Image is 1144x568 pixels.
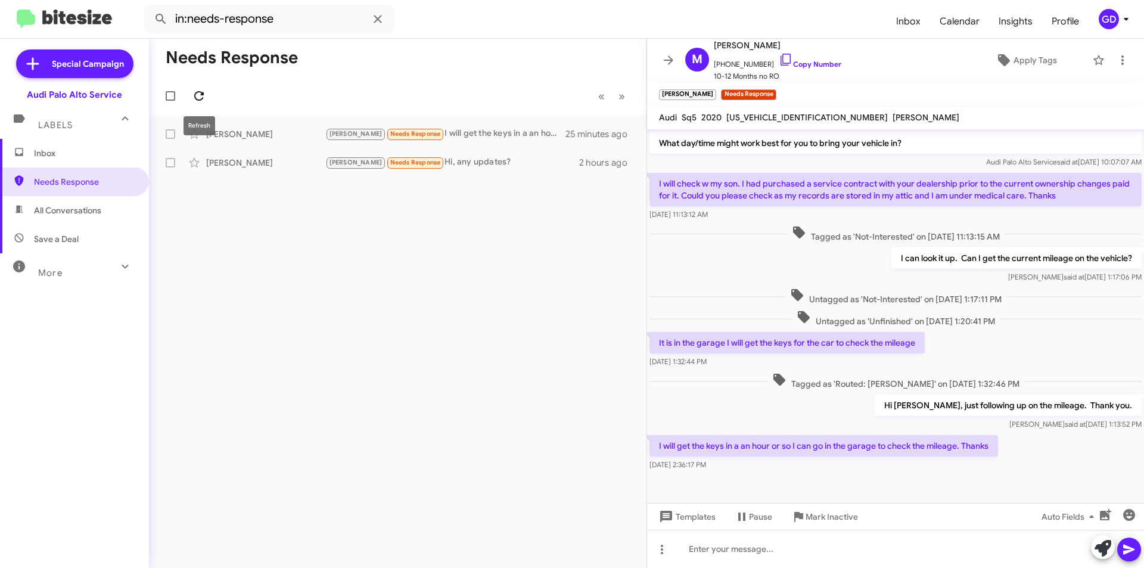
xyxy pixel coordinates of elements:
span: said at [1064,272,1084,281]
button: Templates [647,506,725,527]
p: I will check w my son. I had purchased a service contract with your dealership prior to the curre... [649,173,1142,206]
div: 2 hours ago [579,157,637,169]
button: Pause [725,506,782,527]
div: 25 minutes ago [565,128,637,140]
span: said at [1065,420,1086,429]
p: It is in the garage I will get the keys for the car to check the mileage [649,332,925,353]
span: [PERSON_NAME] [329,159,383,166]
span: said at [1057,157,1078,166]
div: Refresh [184,116,215,135]
span: « [598,89,605,104]
small: [PERSON_NAME] [659,89,716,100]
small: Needs Response [721,89,776,100]
span: Pause [749,506,772,527]
div: [PERSON_NAME] [206,128,325,140]
a: Special Campaign [16,49,133,78]
span: Mark Inactive [806,506,858,527]
span: Needs Response [390,130,441,138]
a: Copy Number [779,60,841,69]
span: Audi Palo Alto Service [DATE] 10:07:07 AM [986,157,1142,166]
span: Sq5 [682,112,697,123]
span: [DATE] 2:36:17 PM [649,460,706,469]
span: Special Campaign [52,58,124,70]
span: [PERSON_NAME] [DATE] 1:17:06 PM [1008,272,1142,281]
span: Untagged as 'Not-Interested' on [DATE] 1:17:11 PM [785,288,1006,305]
span: Untagged as 'Unfinished' on [DATE] 1:20:41 PM [792,310,1000,327]
span: [PERSON_NAME] [893,112,959,123]
span: [DATE] 11:13:12 AM [649,210,708,219]
p: Hi [PERSON_NAME], just following up on the mileage. Thank you. [875,395,1142,416]
span: » [618,89,625,104]
div: I will get the keys in a an hour or so I can go in the garage to check the mileage. Thanks [325,127,565,141]
span: Needs Response [390,159,441,166]
div: [PERSON_NAME] [206,157,325,169]
span: Templates [657,506,716,527]
span: 10-12 Months no RO [714,70,841,82]
div: Audi Palo Alto Service [27,89,122,101]
span: [PHONE_NUMBER] [714,52,841,70]
nav: Page navigation example [592,84,632,108]
div: Hi, any updates? [325,156,579,169]
span: [PERSON_NAME] [DATE] 1:13:52 PM [1009,420,1142,429]
span: Inbox [34,147,135,159]
span: Needs Response [34,176,135,188]
span: [DATE] 1:32:44 PM [649,357,707,366]
button: Auto Fields [1032,506,1108,527]
span: Tagged as 'Not-Interested' on [DATE] 11:13:15 AM [787,225,1005,243]
input: Search [144,5,394,33]
span: Auto Fields [1042,506,1099,527]
button: Apply Tags [965,49,1087,71]
span: All Conversations [34,204,101,216]
span: [US_VEHICLE_IDENTIFICATION_NUMBER] [726,112,888,123]
h1: Needs Response [166,48,298,67]
button: Mark Inactive [782,506,868,527]
span: M [692,50,702,69]
a: Profile [1042,4,1089,39]
span: Audi [659,112,677,123]
span: Labels [38,120,73,131]
p: I will get the keys in a an hour or so I can go in the garage to check the mileage. Thanks [649,435,998,457]
span: 2020 [701,112,722,123]
span: More [38,268,63,278]
a: Inbox [887,4,930,39]
span: Tagged as 'Routed: [PERSON_NAME]' on [DATE] 1:32:46 PM [767,373,1024,390]
div: GD [1099,9,1119,29]
button: Previous [591,84,612,108]
span: Save a Deal [34,233,79,245]
a: Calendar [930,4,989,39]
span: [PERSON_NAME] [714,38,841,52]
button: GD [1089,9,1131,29]
p: I can look it up. Can I get the current mileage on the vehicle? [891,247,1142,269]
a: Insights [989,4,1042,39]
button: Next [611,84,632,108]
span: [PERSON_NAME] [329,130,383,138]
span: Apply Tags [1014,49,1057,71]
